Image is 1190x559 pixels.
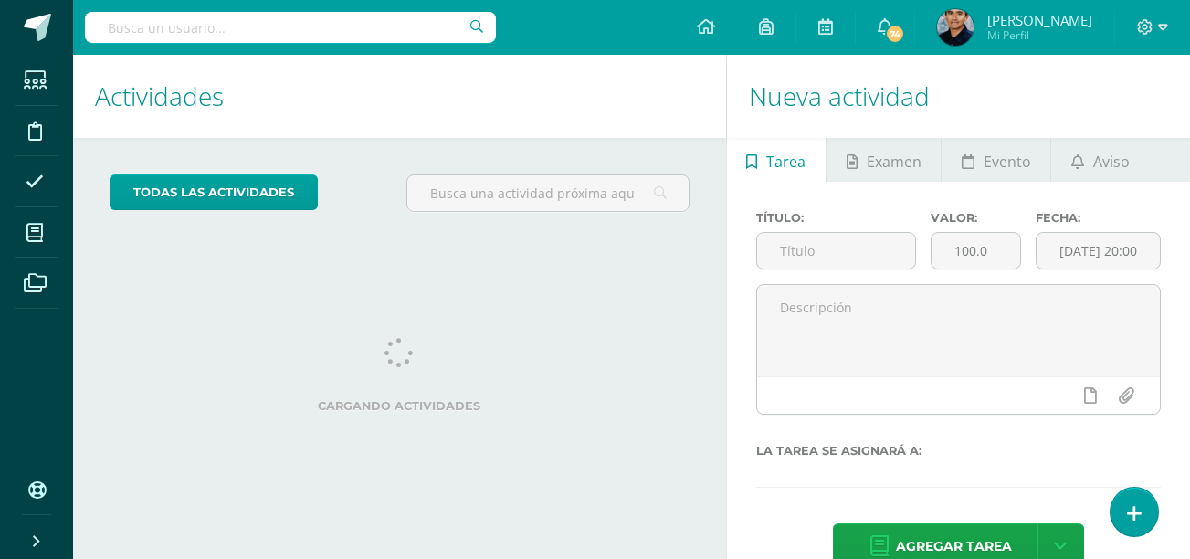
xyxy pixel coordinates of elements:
input: Puntos máximos [932,233,1020,269]
label: Cargando actividades [110,399,690,413]
label: Título: [756,211,916,225]
span: [PERSON_NAME] [987,11,1092,29]
label: La tarea se asignará a: [756,444,1161,458]
span: 74 [885,24,905,44]
a: Examen [827,138,941,182]
input: Busca una actividad próxima aquí... [407,175,688,211]
a: todas las Actividades [110,174,318,210]
input: Fecha de entrega [1037,233,1160,269]
label: Fecha: [1036,211,1161,225]
span: Evento [984,140,1031,184]
a: Aviso [1051,138,1149,182]
h1: Actividades [95,55,704,138]
span: Aviso [1093,140,1130,184]
label: Valor: [931,211,1021,225]
img: 34b7d2815c833d3d4a9d7dedfdeadf41.png [937,9,974,46]
a: Evento [942,138,1050,182]
input: Busca un usuario... [85,12,496,43]
span: Mi Perfil [987,27,1092,43]
input: Título [757,233,915,269]
a: Tarea [727,138,826,182]
span: Examen [867,140,921,184]
span: Tarea [766,140,806,184]
h1: Nueva actividad [749,55,1168,138]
